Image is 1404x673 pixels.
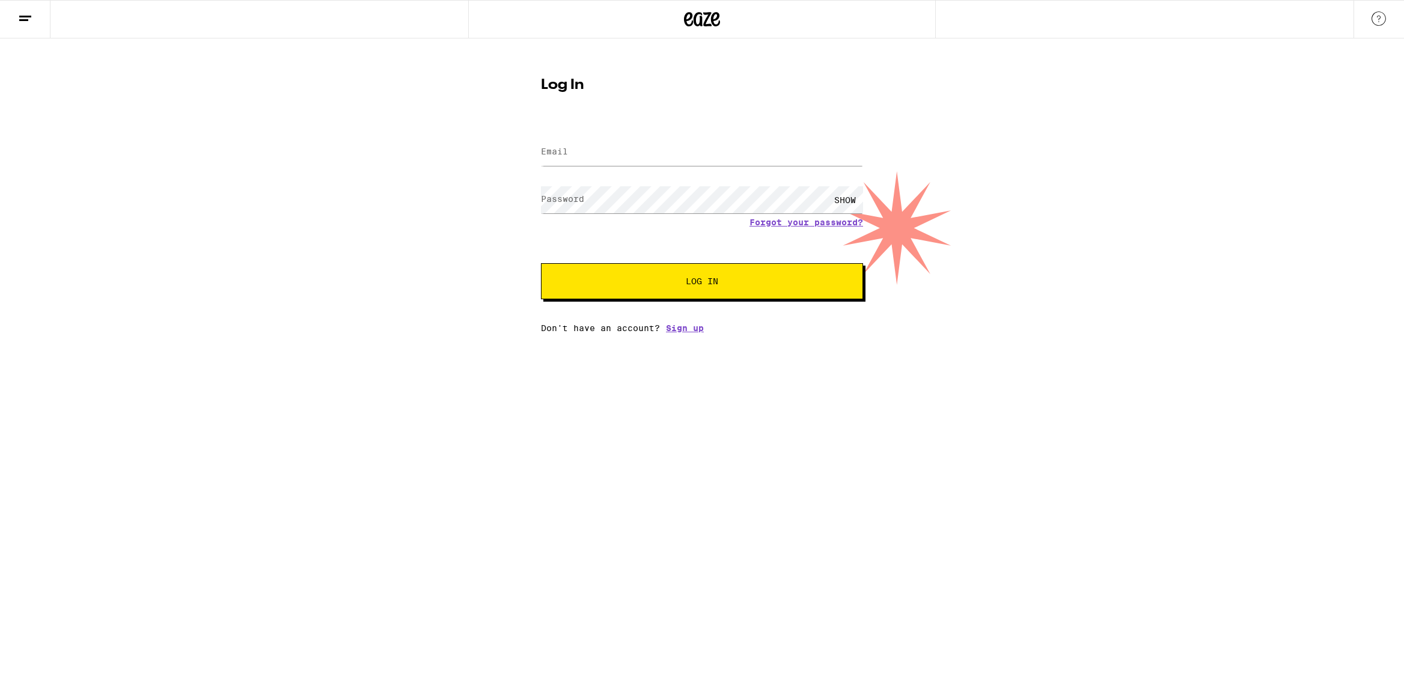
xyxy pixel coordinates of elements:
input: Email [541,139,863,166]
button: Log In [541,263,863,299]
div: SHOW [827,186,863,213]
h1: Log In [541,78,863,93]
div: Don't have an account? [541,323,863,333]
label: Email [541,147,568,156]
a: Sign up [666,323,704,333]
a: Forgot your password? [749,218,863,227]
label: Password [541,194,584,204]
span: Log In [686,277,718,285]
